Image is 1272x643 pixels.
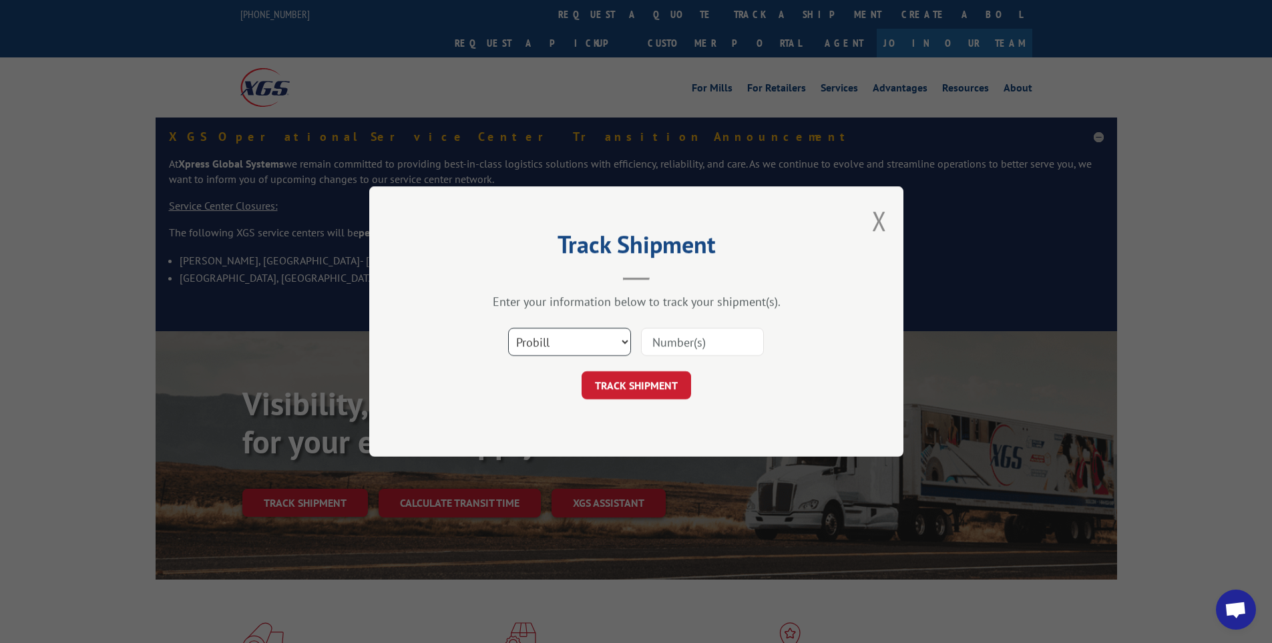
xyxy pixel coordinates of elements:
a: Open chat [1216,590,1256,630]
input: Number(s) [641,328,764,356]
button: Close modal [872,203,887,238]
h2: Track Shipment [436,235,837,260]
button: TRACK SHIPMENT [582,371,691,399]
div: Enter your information below to track your shipment(s). [436,294,837,309]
